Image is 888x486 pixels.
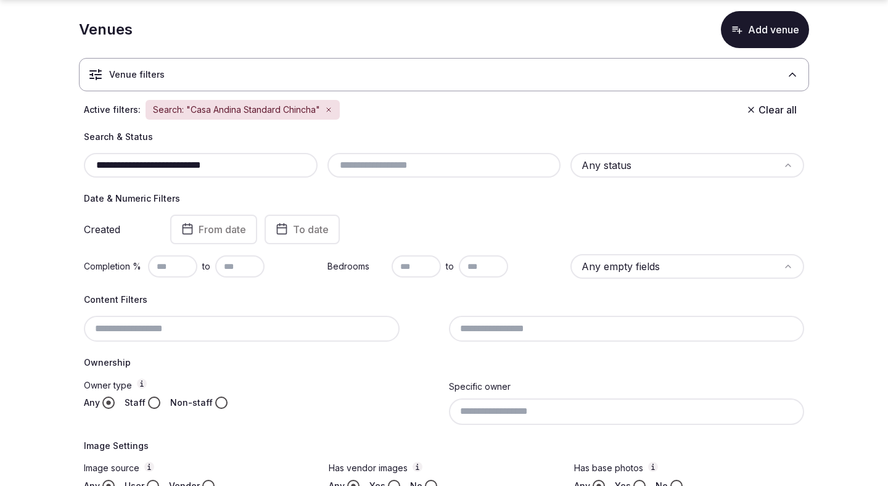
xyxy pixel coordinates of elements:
[84,104,141,116] span: Active filters:
[84,192,804,205] h4: Date & Numeric Filters
[170,215,257,244] button: From date
[109,68,165,81] h3: Venue filters
[446,260,454,273] span: to
[202,260,210,273] span: to
[84,379,439,392] label: Owner type
[739,99,804,121] button: Clear all
[413,462,422,472] button: Has vendor images
[125,397,146,409] label: Staff
[170,397,213,409] label: Non-staff
[449,381,511,392] label: Specific owner
[84,260,143,273] label: Completion %
[84,131,804,143] h4: Search & Status
[329,462,559,475] label: Has vendor images
[84,462,314,475] label: Image source
[84,356,804,369] h4: Ownership
[648,462,658,472] button: Has base photos
[153,104,320,116] span: Search: "Casa Andina Standard Chincha"
[84,224,153,234] label: Created
[79,19,133,40] h1: Venues
[293,223,329,236] span: To date
[265,215,340,244] button: To date
[84,440,804,452] h4: Image Settings
[84,397,100,409] label: Any
[144,462,154,472] button: Image source
[327,260,387,273] label: Bedrooms
[199,223,246,236] span: From date
[84,294,804,306] h4: Content Filters
[574,462,804,475] label: Has base photos
[137,379,147,389] button: Owner type
[721,11,809,48] button: Add venue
